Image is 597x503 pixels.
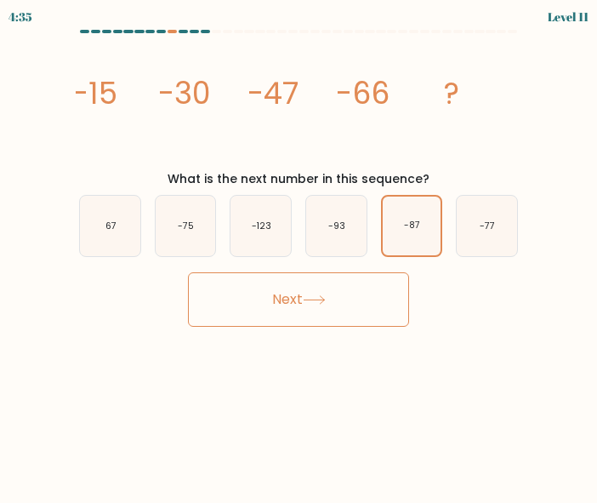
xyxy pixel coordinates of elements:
tspan: ? [444,72,459,114]
div: 4:35 [9,8,32,26]
div: Level 11 [548,8,588,26]
tspan: -47 [248,72,299,114]
text: -93 [328,220,345,232]
text: 67 [105,220,117,232]
text: -87 [404,220,420,232]
tspan: -30 [158,72,210,114]
button: Next [188,272,409,327]
tspan: -15 [72,72,117,114]
tspan: -66 [336,72,389,114]
text: -77 [480,220,495,232]
div: What is the next number in this sequence? [76,170,521,188]
text: -123 [252,220,271,232]
text: -75 [178,220,194,232]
